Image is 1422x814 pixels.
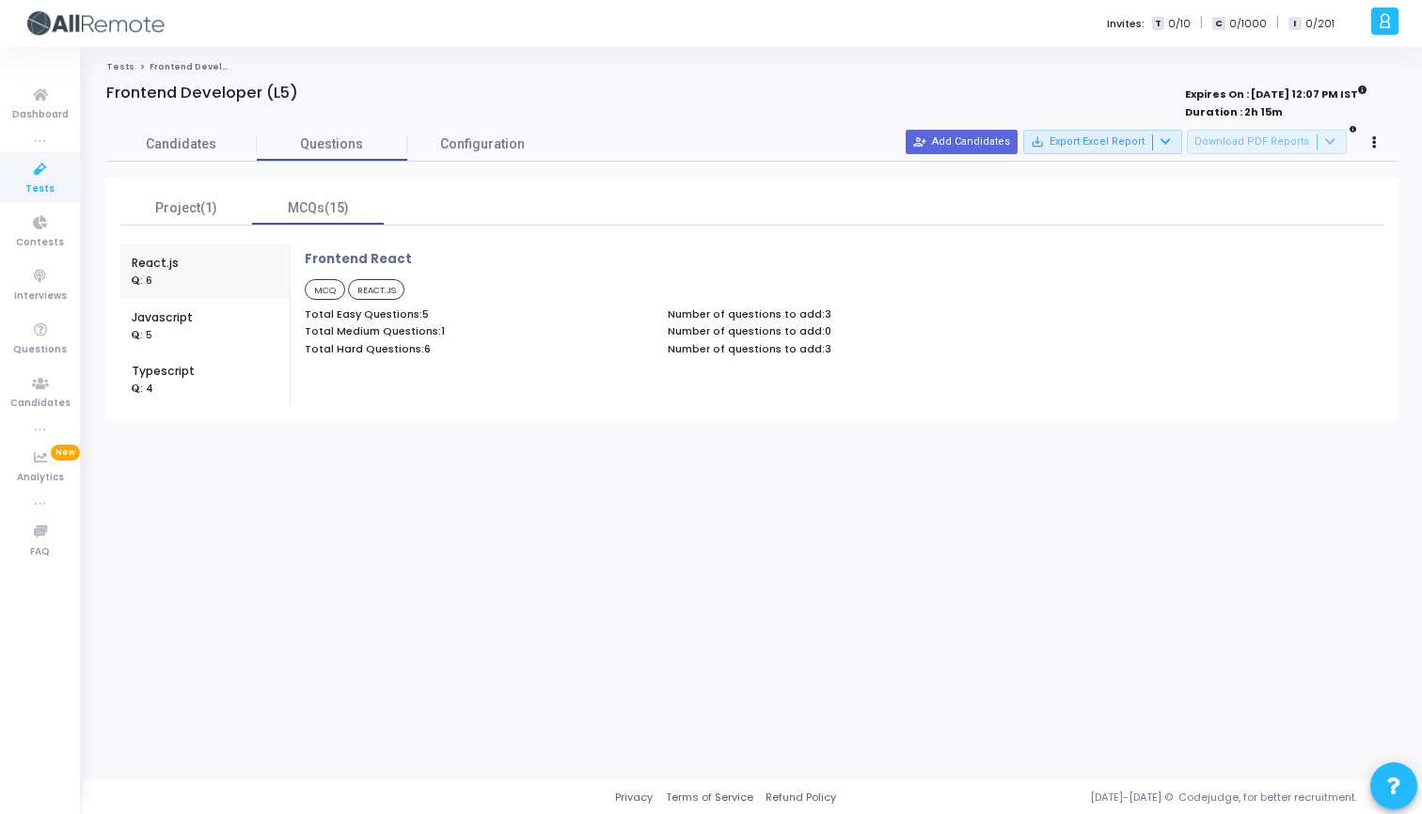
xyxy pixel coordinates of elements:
button: Add Candidates [906,130,1018,154]
p: Total Hard Questions: [305,343,649,355]
span: REACT.JS [348,279,405,300]
span: Configuration [440,134,525,154]
div: [DATE]-[DATE] © Codejudge, for better recruitment. [836,790,1398,806]
p: Frontend React [305,252,412,267]
span: Candidates [10,396,71,412]
span: Questions [257,134,407,154]
span: MCQ [305,279,345,300]
span: Dashboard [12,107,69,123]
span: Analytics [17,470,64,486]
span: 0/10 [1168,16,1191,32]
span: | [1200,13,1203,33]
span: C [1212,17,1224,31]
span: 0/1000 [1229,16,1267,32]
span: Contests [16,235,64,251]
strong: Duration : 2h 15m [1185,104,1283,119]
div: Typescript [132,363,195,380]
button: Download PDF Reports [1187,130,1347,154]
span: 0/201 [1305,16,1335,32]
a: Terms of Service [666,790,753,806]
span: New [51,445,80,461]
a: Refund Policy [766,790,836,806]
div: : 4 [132,383,153,397]
span: Tests [25,181,55,197]
label: Invites: [1107,16,1145,32]
button: Export Excel Report [1023,130,1182,154]
strong: Expires On : [DATE] 12:07 PM IST [1185,82,1367,102]
span: I [1288,17,1301,31]
div: MCQs(15) [263,198,372,218]
span: 5 [422,306,429,321]
span: 3 [825,341,831,356]
p: Number of questions to add: [668,308,1012,321]
span: 6 [424,341,431,356]
div: Project(1) [132,198,241,218]
p: Number of questions to add: [668,325,1012,337]
span: T [1152,17,1164,31]
span: 0 [825,323,831,338]
div: Javascript [132,309,193,326]
span: Frontend Developer (L5) [150,61,264,72]
h4: Frontend Developer (L5) [106,84,298,102]
span: FAQ [30,544,50,560]
mat-icon: save_alt [1031,135,1044,149]
div: : 6 [132,274,152,289]
nav: breadcrumb [106,61,1398,73]
span: Questions [13,342,67,358]
p: Total Easy Questions: [305,308,649,321]
span: 1 [441,323,445,338]
span: Candidates [106,134,257,154]
span: | [1276,13,1279,33]
div: React.js [132,255,179,272]
p: Number of questions to add: [668,343,1012,355]
span: 3 [825,306,831,321]
span: Interviews [14,289,67,305]
a: Privacy [615,790,653,806]
a: Tests [106,61,134,72]
p: Total Medium Questions: [305,325,649,337]
div: : 5 [132,329,152,343]
mat-icon: person_add_alt [913,135,926,149]
img: logo [24,5,165,42]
